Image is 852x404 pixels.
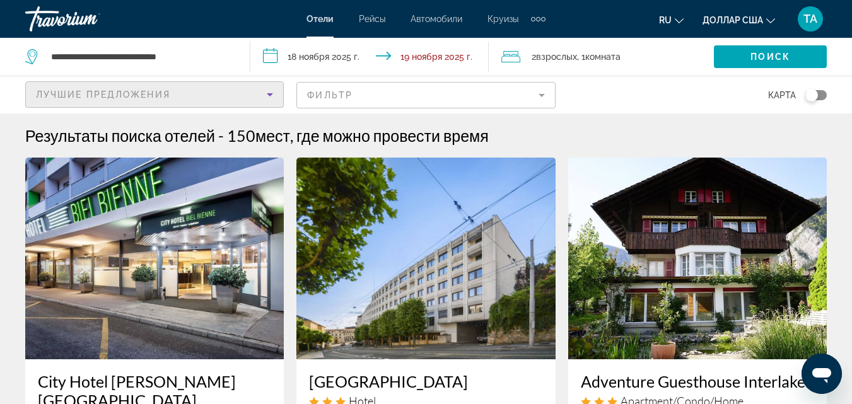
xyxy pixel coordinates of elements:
font: Карта [768,90,796,100]
button: Изменить валюту [703,11,775,29]
a: Травориум [25,3,151,35]
mat-select: Сортировать по [36,87,273,102]
a: Отели [306,14,334,24]
a: Автомобили [411,14,462,24]
img: Hotel image [568,158,827,359]
font: доллар США [703,15,763,25]
a: Круизы [487,14,518,24]
button: Меню пользователя [794,6,827,32]
font: ru [659,15,672,25]
button: Путешественники: 2 взрослых, 0 детей [489,38,714,76]
font: , 1 [577,52,585,62]
font: Результаты поиска отелей [25,126,215,145]
a: Рейсы [359,14,385,24]
img: Hotel image [25,158,284,359]
font: ТА [803,12,817,25]
iframe: Кнопка запуска окна обмена сообщениями [802,354,842,394]
font: взрослых [536,52,577,62]
a: [GEOGRAPHIC_DATA] [309,372,542,391]
button: Дата заезда: 18 ноября 2025 г. Дата выезда: 19 ноября 2025 г. [250,38,488,76]
img: Hotel image [296,158,555,359]
font: комната [585,52,621,62]
button: Поиск [714,45,827,68]
a: Adventure Guesthouse Interlaken [581,372,814,391]
font: 150 [227,126,255,145]
button: Переключить карту [796,89,827,101]
button: Фильтр [296,81,555,109]
font: - [218,126,224,145]
font: Лучшие предложения [36,89,170,100]
button: Дополнительные элементы навигации [531,9,546,29]
font: мест, где можно провести время [255,126,489,145]
font: 2 [532,52,536,62]
font: Поиск [750,52,790,62]
button: Изменить язык [659,11,684,29]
